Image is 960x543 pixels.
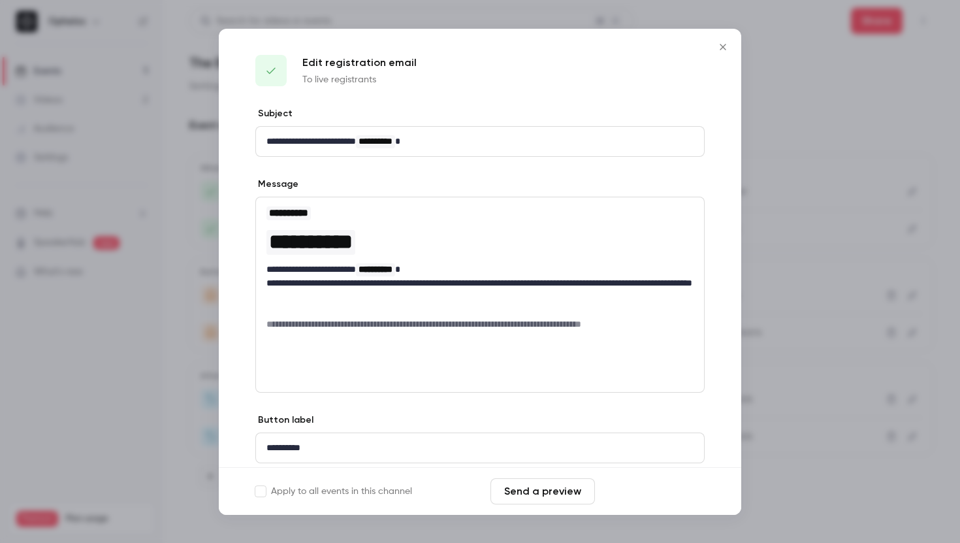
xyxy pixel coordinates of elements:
[255,178,298,191] label: Message
[490,478,595,504] button: Send a preview
[710,34,736,60] button: Close
[600,478,705,504] button: Save changes
[255,414,313,427] label: Button label
[256,197,704,338] div: editor
[302,73,417,86] p: To live registrants
[255,107,293,120] label: Subject
[302,55,417,71] p: Edit registration email
[256,127,704,156] div: editor
[256,433,704,463] div: editor
[255,485,412,498] label: Apply to all events in this channel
